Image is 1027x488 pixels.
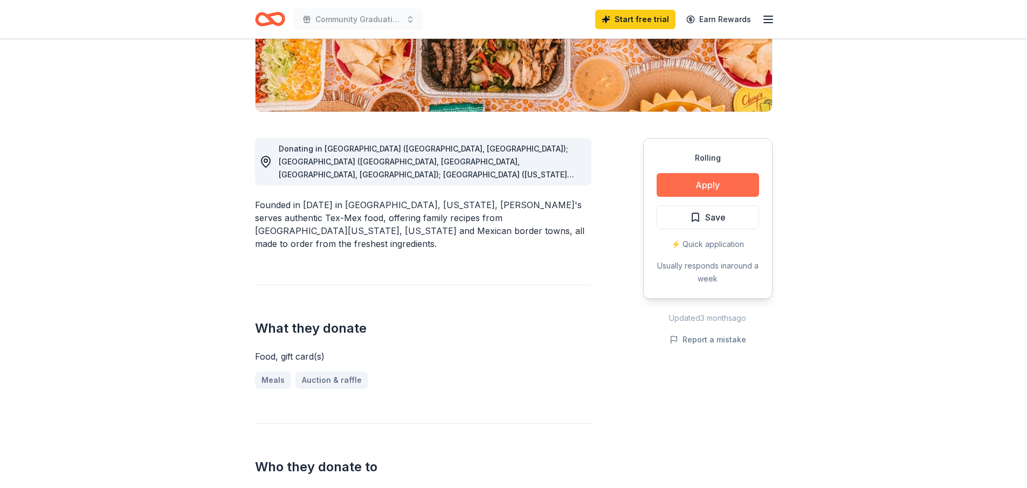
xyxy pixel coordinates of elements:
[255,6,285,32] a: Home
[670,333,746,346] button: Report a mistake
[680,10,757,29] a: Earn Rewards
[294,9,423,30] button: Community Graduation GED Class CLC,Inc. [GEOGRAPHIC_DATA]
[657,205,759,229] button: Save
[657,173,759,197] button: Apply
[295,372,368,389] a: Auction & raffle
[643,312,773,325] div: Updated 3 months ago
[315,13,402,26] span: Community Graduation GED Class CLC,Inc. [GEOGRAPHIC_DATA]
[255,372,291,389] a: Meals
[279,144,582,399] span: Donating in [GEOGRAPHIC_DATA] ([GEOGRAPHIC_DATA], [GEOGRAPHIC_DATA]); [GEOGRAPHIC_DATA] ([GEOGRAP...
[255,350,591,363] div: Food, gift card(s)
[657,259,759,285] div: Usually responds in around a week
[255,320,591,337] h2: What they donate
[255,198,591,250] div: Founded in [DATE] in [GEOGRAPHIC_DATA], [US_STATE], [PERSON_NAME]'s serves authentic Tex-Mex food...
[657,152,759,164] div: Rolling
[255,458,591,476] h2: Who they donate to
[657,238,759,251] div: ⚡️ Quick application
[595,10,676,29] a: Start free trial
[705,210,726,224] span: Save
